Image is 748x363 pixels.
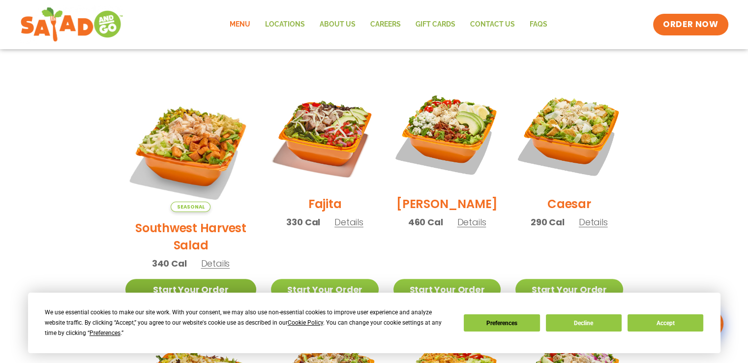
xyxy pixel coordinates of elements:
[408,215,443,229] span: 460 Cal
[579,216,608,228] span: Details
[152,257,187,270] span: 340 Cal
[515,279,623,300] a: Start Your Order
[393,279,501,300] a: Start Your Order
[547,195,591,212] h2: Caesar
[222,13,555,36] nav: Menu
[515,81,623,188] img: Product photo for Caesar Salad
[288,319,323,326] span: Cookie Policy
[312,13,363,36] a: About Us
[125,219,257,254] h2: Southwest Harvest Salad
[334,216,363,228] span: Details
[125,81,257,212] img: Product photo for Southwest Harvest Salad
[201,257,230,270] span: Details
[308,195,342,212] h2: Fajita
[464,314,539,332] button: Preferences
[396,195,498,212] h2: [PERSON_NAME]
[653,14,728,35] a: ORDER NOW
[271,81,378,188] img: Product photo for Fajita Salad
[546,314,622,332] button: Decline
[393,81,501,188] img: Product photo for Cobb Salad
[258,13,312,36] a: Locations
[45,307,452,338] div: We use essential cookies to make our site work. With your consent, we may also use non-essential ...
[20,5,124,44] img: new-SAG-logo-768×292
[457,216,486,228] span: Details
[125,279,257,300] a: Start Your Order
[171,202,210,212] span: Seasonal
[408,13,463,36] a: GIFT CARDS
[90,330,120,336] span: Preferences
[463,13,522,36] a: Contact Us
[286,215,320,229] span: 330 Cal
[363,13,408,36] a: Careers
[28,293,720,353] div: Cookie Consent Prompt
[271,279,378,300] a: Start Your Order
[531,215,565,229] span: 290 Cal
[222,13,258,36] a: Menu
[522,13,555,36] a: FAQs
[628,314,703,332] button: Accept
[663,19,718,30] span: ORDER NOW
